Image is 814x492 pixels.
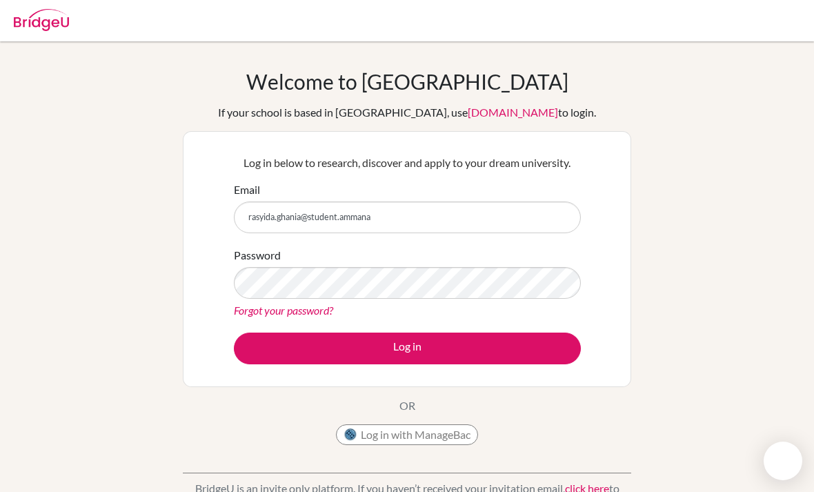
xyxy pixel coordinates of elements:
[14,9,69,31] img: Bridge-U
[767,445,800,478] iframe: Intercom live chat
[234,155,581,171] p: Log in below to research, discover and apply to your dream university.
[336,424,478,445] button: Log in with ManageBac
[234,247,281,264] label: Password
[764,442,802,480] iframe: Intercom live chat discovery launcher
[234,304,333,317] a: Forgot your password?
[234,333,581,364] button: Log in
[218,104,596,121] div: If your school is based in [GEOGRAPHIC_DATA], use to login.
[399,397,415,414] p: OR
[234,181,260,198] label: Email
[246,69,568,94] h1: Welcome to [GEOGRAPHIC_DATA]
[468,106,558,119] a: [DOMAIN_NAME]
